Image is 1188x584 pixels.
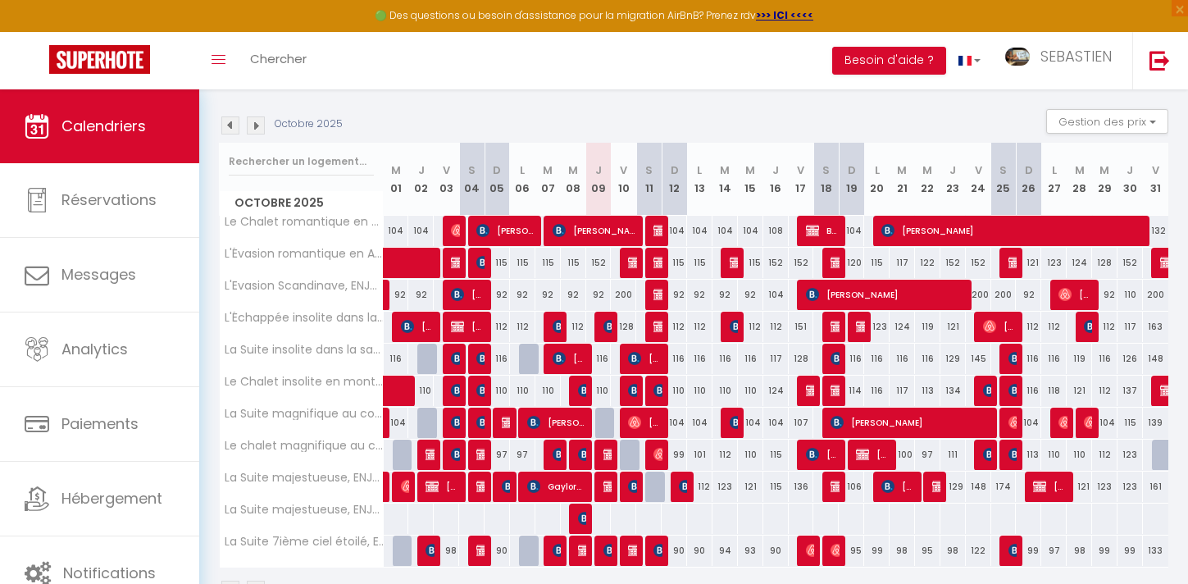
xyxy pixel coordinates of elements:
div: 97 [510,440,535,470]
input: Rechercher un logement... [229,147,374,176]
abbr: S [822,162,830,178]
div: 128 [1092,248,1117,278]
div: 112 [687,312,712,342]
div: 116 [839,344,864,374]
div: 112 [662,312,687,342]
div: 110 [485,376,510,406]
abbr: L [875,162,880,178]
div: 104 [712,216,738,246]
div: 92 [687,280,712,310]
span: [PERSON_NAME] [1008,343,1017,374]
span: [PERSON_NAME] [553,343,586,374]
th: 17 [789,143,814,216]
a: ... SEBASTIEN [993,32,1132,89]
span: [PERSON_NAME] [1084,311,1092,342]
div: 148 [1143,344,1168,374]
span: Hichem SEGHEIRI [426,439,434,470]
div: 116 [915,344,940,374]
span: [PERSON_NAME] [603,535,612,566]
div: 163 [1143,312,1168,342]
abbr: J [418,162,425,178]
div: 115 [485,248,510,278]
th: 01 [384,143,409,216]
abbr: L [520,162,525,178]
div: 113 [915,376,940,406]
th: 22 [915,143,940,216]
span: France Charansol [1008,407,1017,438]
a: [PERSON_NAME] [384,408,392,439]
span: [PERSON_NAME] [653,247,662,278]
abbr: S [645,162,653,178]
div: 104 [384,408,409,438]
span: [PERSON_NAME] [831,535,839,566]
th: 21 [890,143,915,216]
div: 200 [966,280,991,310]
th: 11 [636,143,662,216]
span: [PERSON_NAME] [603,439,612,470]
div: 92 [485,280,510,310]
th: 10 [611,143,636,216]
span: Le Chalet romantique en montagne, ENJOY YOUR LIFE [222,216,386,228]
th: 30 [1117,143,1143,216]
div: 124 [890,312,915,342]
span: [PERSON_NAME] de alcantara [476,215,535,246]
div: 116 [864,376,890,406]
abbr: V [797,162,804,178]
span: Ophelie Billon [553,311,561,342]
span: [PERSON_NAME] [831,343,839,374]
th: 04 [459,143,485,216]
div: 126 [1117,344,1143,374]
span: [PERSON_NAME] [628,535,636,566]
div: 104 [687,408,712,438]
span: [PERSON_NAME] [426,471,459,502]
div: 117 [763,344,789,374]
th: 29 [1092,143,1117,216]
div: 92 [408,280,434,310]
abbr: J [1127,162,1133,178]
span: J-[PERSON_NAME] [502,471,510,502]
abbr: D [848,162,856,178]
span: Réservations [61,189,157,210]
div: 104 [839,216,864,246]
div: 116 [712,344,738,374]
abbr: L [697,162,702,178]
th: 12 [662,143,687,216]
span: La Suite magnifique au coeur de la Savane, ENJOY YOUR LIFE [222,408,386,420]
span: [PERSON_NAME] [1058,279,1092,310]
span: [PERSON_NAME] [553,535,561,566]
div: 117 [890,376,915,406]
span: [PERSON_NAME] [983,311,1017,342]
th: 15 [738,143,763,216]
div: 112 [763,312,789,342]
span: SEBASTIEN [1040,46,1112,66]
div: 104 [662,408,687,438]
th: 13 [687,143,712,216]
span: [PERSON_NAME] [831,247,839,278]
th: 14 [712,143,738,216]
div: 108 [763,216,789,246]
div: 92 [510,280,535,310]
div: 115 [662,248,687,278]
span: [PERSON_NAME] [401,471,409,502]
abbr: S [468,162,476,178]
div: 104 [687,216,712,246]
span: [PERSON_NAME] [476,375,485,406]
div: 117 [890,248,915,278]
span: Calendriers [61,116,146,136]
span: [PERSON_NAME] [451,407,459,438]
span: [PERSON_NAME] [578,535,586,566]
th: 08 [561,143,586,216]
abbr: V [443,162,450,178]
div: 110 [738,376,763,406]
div: 92 [384,280,409,310]
div: 115 [510,248,535,278]
div: 92 [586,280,612,310]
span: [PERSON_NAME] et [PERSON_NAME] [806,439,840,470]
span: [PERSON_NAME] [1084,407,1092,438]
div: 128 [611,312,636,342]
div: 92 [712,280,738,310]
abbr: M [391,162,401,178]
th: 23 [940,143,966,216]
div: 112 [510,312,535,342]
th: 06 [510,143,535,216]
